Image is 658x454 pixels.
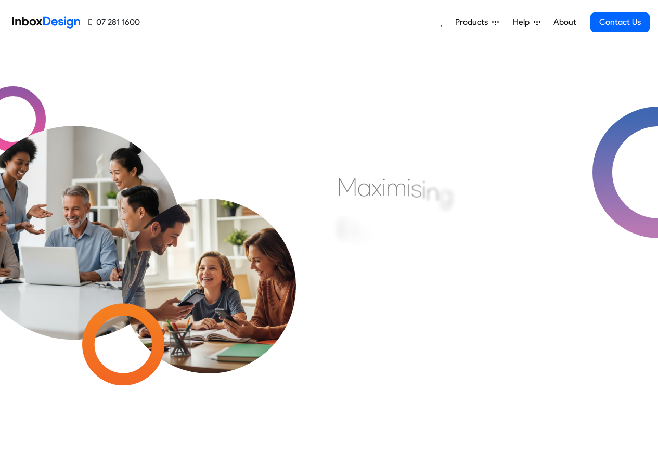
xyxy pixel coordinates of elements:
a: Contact Us [590,12,650,32]
div: i [367,227,371,258]
div: M [337,172,357,203]
div: f [358,222,367,253]
div: s [411,173,422,204]
div: f [350,217,358,249]
a: Help [509,12,545,33]
div: x [371,172,382,203]
div: a [357,172,371,203]
a: Products [451,12,503,33]
a: About [550,12,579,33]
div: n [426,176,439,207]
div: i [407,172,411,203]
div: i [422,174,426,205]
span: Help [513,16,534,29]
span: Products [455,16,492,29]
img: parents_with_child.png [100,155,318,373]
div: c [371,233,383,264]
div: Maximising Efficient & Engagement, Connecting Schools, Families, and Students. [337,172,589,328]
div: m [386,172,407,203]
div: i [382,172,386,203]
a: 07 281 1600 [88,16,140,29]
div: g [439,179,453,210]
div: E [337,213,350,244]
